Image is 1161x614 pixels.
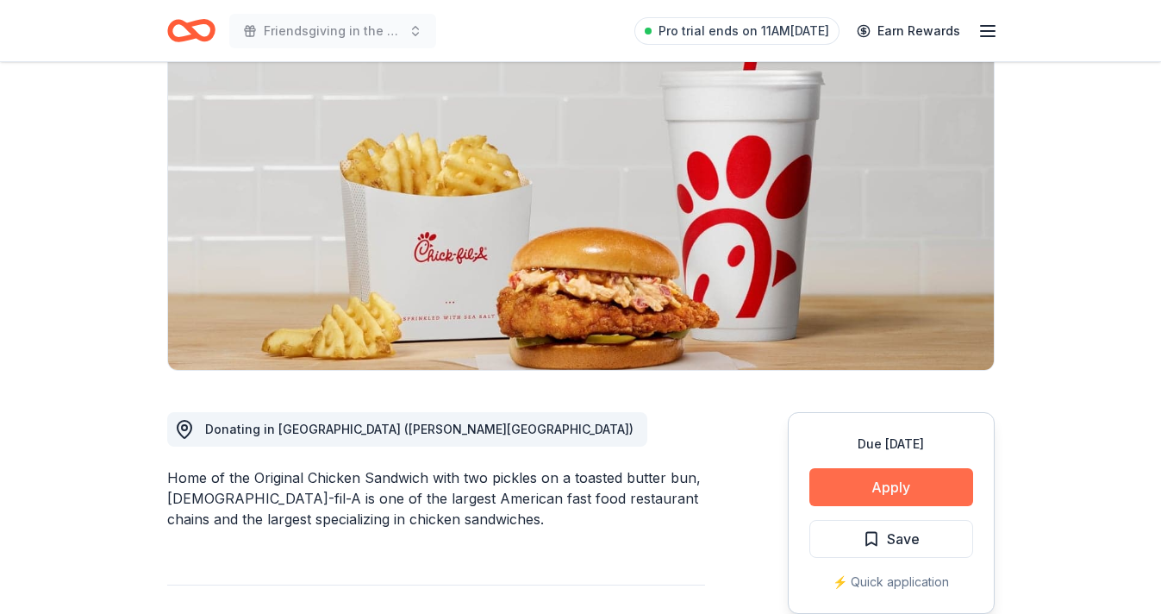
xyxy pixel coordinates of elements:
[168,41,994,370] img: Image for Chick-fil-A (Morris Plains)
[809,468,973,506] button: Apply
[887,528,920,550] span: Save
[659,21,829,41] span: Pro trial ends on 11AM[DATE]
[167,10,215,51] a: Home
[229,14,436,48] button: Friendsgiving in the Forest
[634,17,840,45] a: Pro trial ends on 11AM[DATE]
[167,467,705,529] div: Home of the Original Chicken Sandwich with two pickles on a toasted butter bun, [DEMOGRAPHIC_DATA...
[809,572,973,592] div: ⚡️ Quick application
[205,422,634,436] span: Donating in [GEOGRAPHIC_DATA] ([PERSON_NAME][GEOGRAPHIC_DATA])
[809,434,973,454] div: Due [DATE]
[809,520,973,558] button: Save
[846,16,971,47] a: Earn Rewards
[264,21,402,41] span: Friendsgiving in the Forest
